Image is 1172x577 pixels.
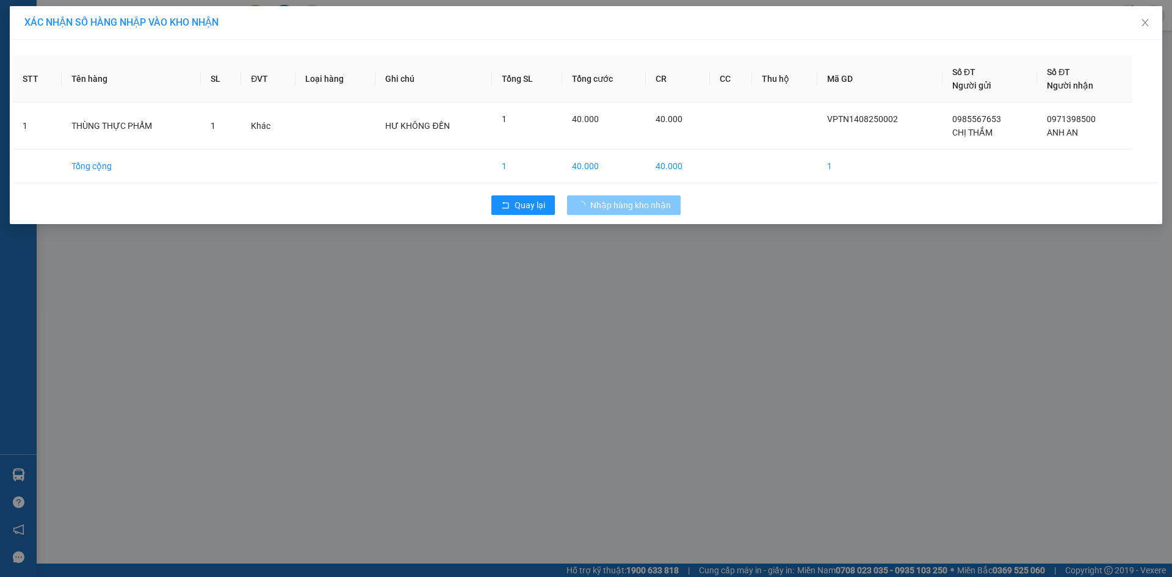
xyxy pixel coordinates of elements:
span: HƯ KHÔNG ĐỀN [385,121,449,131]
th: Thu hộ [752,56,817,103]
button: Close [1128,6,1162,40]
span: Nhập hàng kho nhận [590,198,671,212]
th: Loại hàng [295,56,376,103]
td: 1 [492,150,562,183]
span: Số ĐT [1047,67,1070,77]
button: Nhập hàng kho nhận [567,195,681,215]
td: 1 [13,103,62,150]
span: close [1140,18,1150,27]
th: ĐVT [241,56,295,103]
td: 1 [817,150,942,183]
td: 40.000 [562,150,646,183]
span: rollback [501,201,510,211]
th: CR [646,56,710,103]
span: 40.000 [572,114,599,124]
span: 1 [211,121,215,131]
th: Tổng cước [562,56,646,103]
th: Tổng SL [492,56,562,103]
span: Người nhận [1047,81,1093,90]
span: ANH AN [1047,128,1078,137]
span: CHỊ THẮM [952,128,993,137]
span: Người gửi [952,81,991,90]
th: CC [710,56,752,103]
span: 0971398500 [1047,114,1096,124]
span: VPTN1408250002 [827,114,898,124]
td: 40.000 [646,150,710,183]
th: Ghi chú [375,56,491,103]
th: Tên hàng [62,56,200,103]
td: Tổng cộng [62,150,200,183]
td: THÙNG THỰC PHẨM [62,103,200,150]
span: loading [577,201,590,209]
th: STT [13,56,62,103]
th: SL [201,56,242,103]
th: Mã GD [817,56,942,103]
button: rollbackQuay lại [491,195,555,215]
span: 40.000 [656,114,682,124]
span: XÁC NHẬN SỐ HÀNG NHẬP VÀO KHO NHẬN [24,16,219,28]
span: 0985567653 [952,114,1001,124]
td: Khác [241,103,295,150]
span: Quay lại [515,198,545,212]
span: 1 [502,114,507,124]
span: Số ĐT [952,67,975,77]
